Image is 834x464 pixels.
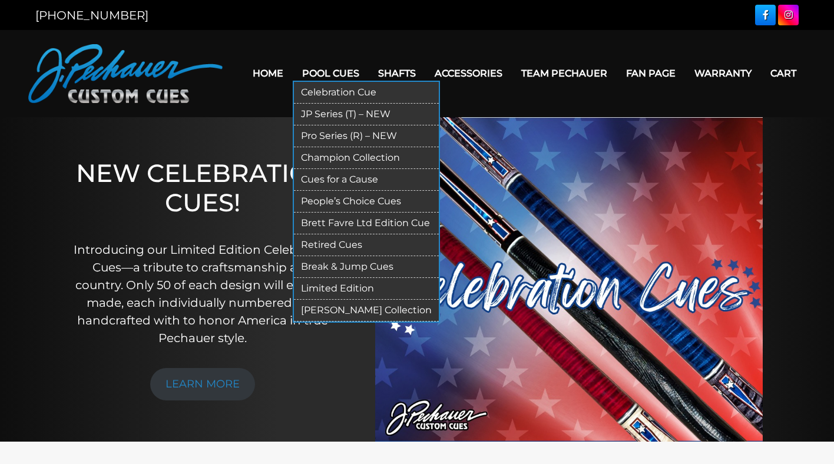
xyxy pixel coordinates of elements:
p: Introducing our Limited Edition Celebration Cues—a tribute to craftsmanship and country. Only 50 ... [68,241,337,347]
a: Champion Collection [294,147,439,169]
a: Accessories [425,58,512,88]
a: Celebration Cue [294,82,439,104]
img: Pechauer Custom Cues [28,44,223,103]
a: Team Pechauer [512,58,617,88]
a: LEARN MORE [150,368,255,400]
a: Limited Edition [294,278,439,300]
a: People’s Choice Cues [294,191,439,213]
a: Warranty [685,58,761,88]
a: Retired Cues [294,234,439,256]
a: Cart [761,58,806,88]
a: Cues for a Cause [294,169,439,191]
a: [PHONE_NUMBER] [35,8,148,22]
a: Pool Cues [293,58,369,88]
a: Pro Series (R) – NEW [294,125,439,147]
a: Shafts [369,58,425,88]
a: Brett Favre Ltd Edition Cue [294,213,439,234]
a: [PERSON_NAME] Collection [294,300,439,322]
h1: NEW CELEBRATION CUES! [68,158,337,225]
a: Fan Page [617,58,685,88]
a: JP Series (T) – NEW [294,104,439,125]
a: Break & Jump Cues [294,256,439,278]
a: Home [243,58,293,88]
